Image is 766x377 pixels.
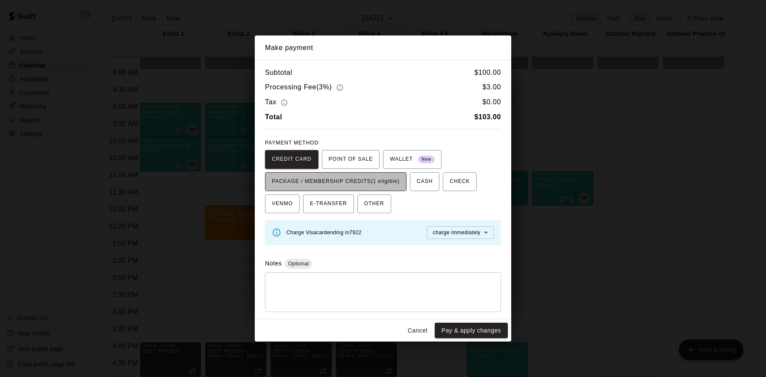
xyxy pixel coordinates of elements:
button: POINT OF SALE [322,150,380,169]
h2: Make payment [255,35,511,60]
span: PAYMENT METHOD [265,140,318,146]
button: WALLET New [383,150,442,169]
button: CHECK [443,172,477,191]
span: New [418,154,435,165]
h6: $ 3.00 [483,82,501,93]
span: Charge Visa card ending in 7922 [286,230,362,236]
button: E-TRANSFER [303,194,354,213]
button: OTHER [357,194,391,213]
span: PACKAGE / MEMBERSHIP CREDITS (1 eligible) [272,175,400,188]
span: Optional [285,260,312,267]
button: Pay & apply changes [435,323,508,339]
span: POINT OF SALE [329,153,373,166]
button: CASH [410,172,439,191]
span: CASH [417,175,433,188]
span: charge immediately [433,230,480,236]
button: Cancel [404,323,431,339]
label: Notes [265,260,282,267]
span: E-TRANSFER [310,197,347,211]
h6: Subtotal [265,67,292,78]
button: CREDIT CARD [265,150,318,169]
span: OTHER [364,197,384,211]
h6: Processing Fee ( 3% ) [265,82,345,93]
button: VENMO [265,194,300,213]
h6: $ 0.00 [483,97,501,108]
h6: $ 100.00 [474,67,501,78]
b: $ 103.00 [474,113,501,121]
span: VENMO [272,197,293,211]
span: WALLET [390,153,435,166]
span: CREDIT CARD [272,153,312,166]
span: CHECK [450,175,470,188]
button: PACKAGE / MEMBERSHIP CREDITS(1 eligible) [265,172,407,191]
h6: Tax [265,97,290,108]
b: Total [265,113,282,121]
